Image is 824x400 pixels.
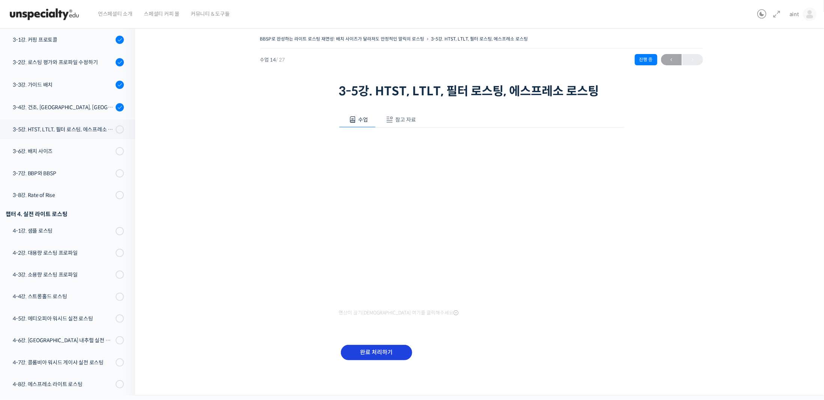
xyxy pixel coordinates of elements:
[2,238,50,257] a: 홈
[97,238,144,257] a: 설정
[69,250,78,256] span: 대화
[24,249,28,255] span: 홈
[50,238,97,257] a: 대화
[116,249,125,255] span: 설정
